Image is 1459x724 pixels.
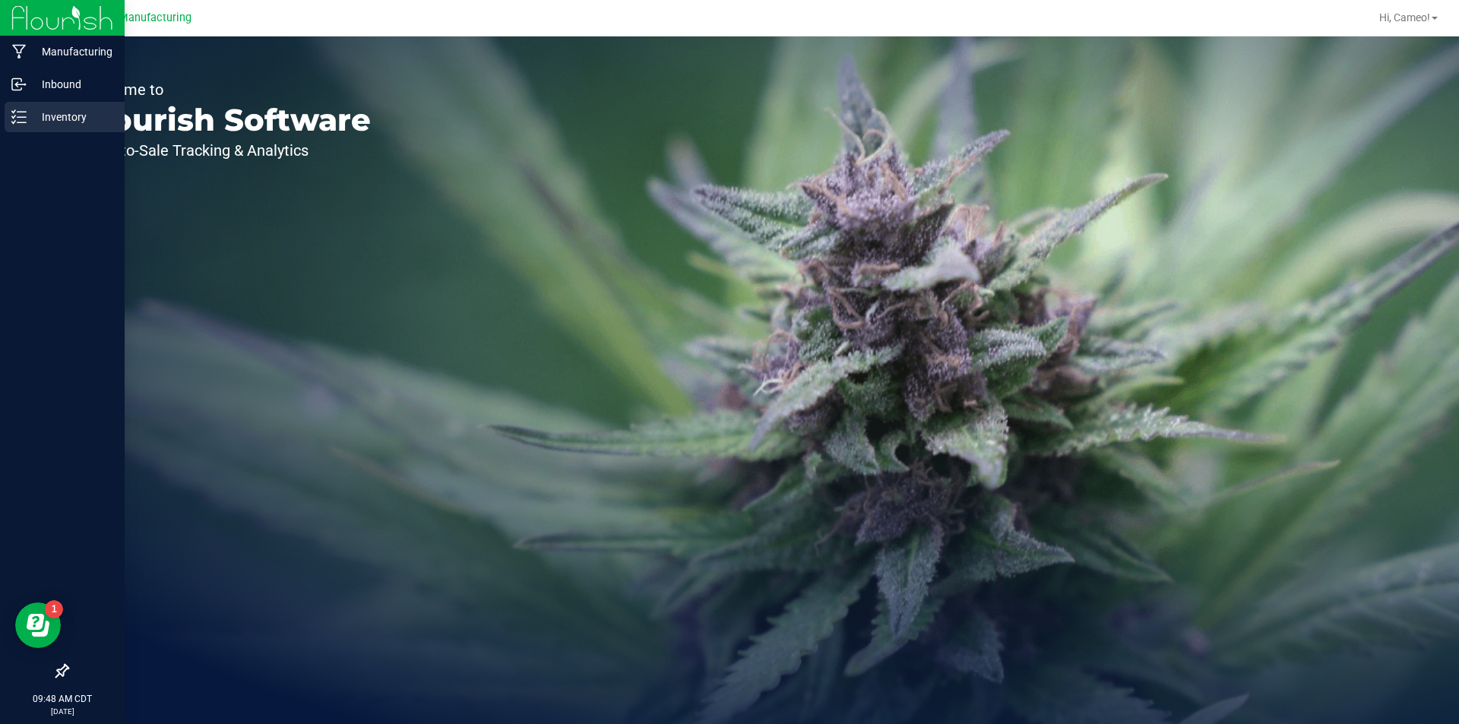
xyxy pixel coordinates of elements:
span: Hi, Cameo! [1379,11,1430,24]
p: Inventory [27,108,118,126]
p: Welcome to [82,82,371,97]
p: [DATE] [7,706,118,717]
inline-svg: Inventory [11,109,27,125]
iframe: Resource center [15,602,61,648]
p: 09:48 AM CDT [7,692,118,706]
inline-svg: Manufacturing [11,44,27,59]
iframe: Resource center unread badge [45,600,63,618]
p: Flourish Software [82,105,371,135]
span: Manufacturing [119,11,191,24]
p: Manufacturing [27,43,118,61]
p: Inbound [27,75,118,93]
inline-svg: Inbound [11,77,27,92]
p: Seed-to-Sale Tracking & Analytics [82,143,371,158]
